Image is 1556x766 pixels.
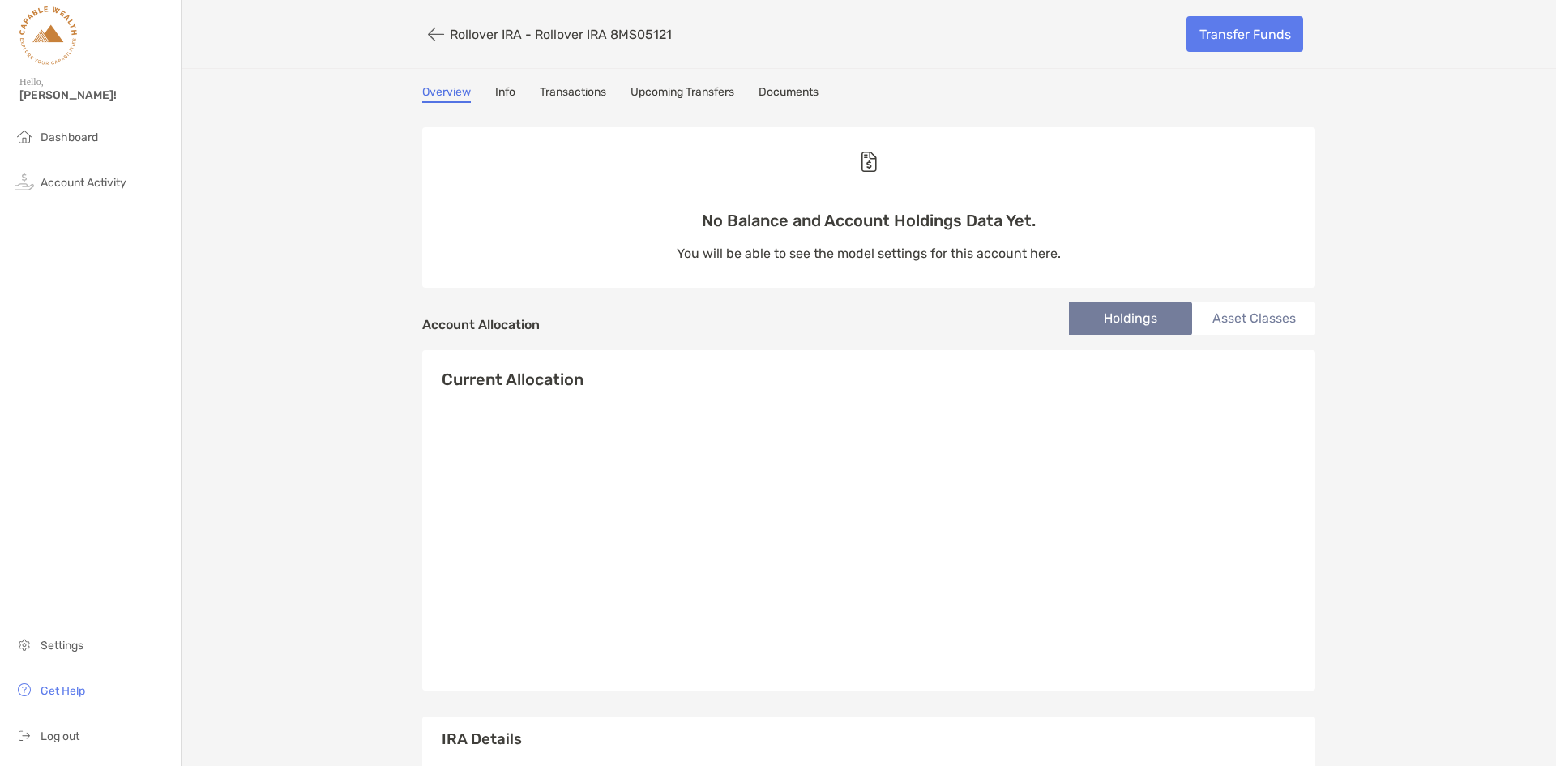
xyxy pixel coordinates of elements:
[19,6,77,65] img: Zoe Logo
[41,730,79,743] span: Log out
[15,126,34,146] img: household icon
[1192,302,1315,335] li: Asset Classes
[450,27,672,42] p: Rollover IRA - Rollover IRA 8MS05121
[442,370,583,389] h4: Current Allocation
[631,85,734,103] a: Upcoming Transfers
[495,85,515,103] a: Info
[1186,16,1303,52] a: Transfer Funds
[422,317,540,332] h4: Account Allocation
[15,725,34,745] img: logout icon
[1069,302,1192,335] li: Holdings
[540,85,606,103] a: Transactions
[759,85,819,103] a: Documents
[41,131,98,144] span: Dashboard
[442,730,1296,749] h3: IRA Details
[422,85,471,103] a: Overview
[41,176,126,190] span: Account Activity
[677,211,1061,231] p: No Balance and Account Holdings Data Yet.
[15,172,34,191] img: activity icon
[15,635,34,654] img: settings icon
[677,243,1061,263] p: You will be able to see the model settings for this account here.
[19,88,171,102] span: [PERSON_NAME]!
[41,639,83,653] span: Settings
[41,684,85,698] span: Get Help
[15,680,34,700] img: get-help icon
